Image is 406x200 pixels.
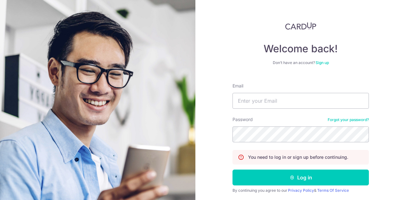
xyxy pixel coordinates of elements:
[317,188,349,193] a: Terms Of Service
[285,22,316,30] img: CardUp Logo
[232,42,369,55] h4: Welcome back!
[316,60,329,65] a: Sign up
[232,170,369,185] button: Log in
[248,154,348,160] p: You need to log in or sign up before continuing.
[288,188,314,193] a: Privacy Policy
[232,60,369,65] div: Don’t have an account?
[232,93,369,109] input: Enter your Email
[232,83,243,89] label: Email
[232,188,369,193] div: By continuing you agree to our &
[232,116,253,123] label: Password
[328,117,369,122] a: Forgot your password?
